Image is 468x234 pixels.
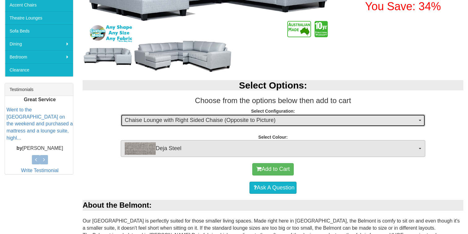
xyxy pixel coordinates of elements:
a: Dining [5,37,73,50]
strong: Select Configuration: [251,109,295,114]
a: Went to the [GEOGRAPHIC_DATA] on the weekend and purchased a mattress and a lounge suite, highl... [6,107,73,141]
span: Deja Steel [125,142,417,155]
span: Chaise Lounge with Right Sided Chaise (Opposite to Picture) [125,116,417,124]
a: Write Testimonial [21,168,58,173]
a: Bedroom [5,50,73,63]
a: Theatre Lounges [5,11,73,24]
a: Clearance [5,63,73,76]
a: Sofa Beds [5,24,73,37]
button: Add to Cart [252,163,294,175]
strong: Select Colour: [258,135,288,140]
button: Deja SteelDeja Steel [121,140,425,157]
img: Deja Steel [125,142,156,155]
div: About the Belmont: [83,200,463,210]
h3: Choose from the options below then add to cart [83,97,463,105]
b: Select Options: [239,80,307,90]
button: Chaise Lounge with Right Sided Chaise (Opposite to Picture) [121,114,425,127]
p: [PERSON_NAME] [6,145,73,152]
b: Great Service [24,97,56,102]
b: by [16,145,22,151]
a: Ask A Question [249,182,296,194]
div: Testimonials [5,83,73,96]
